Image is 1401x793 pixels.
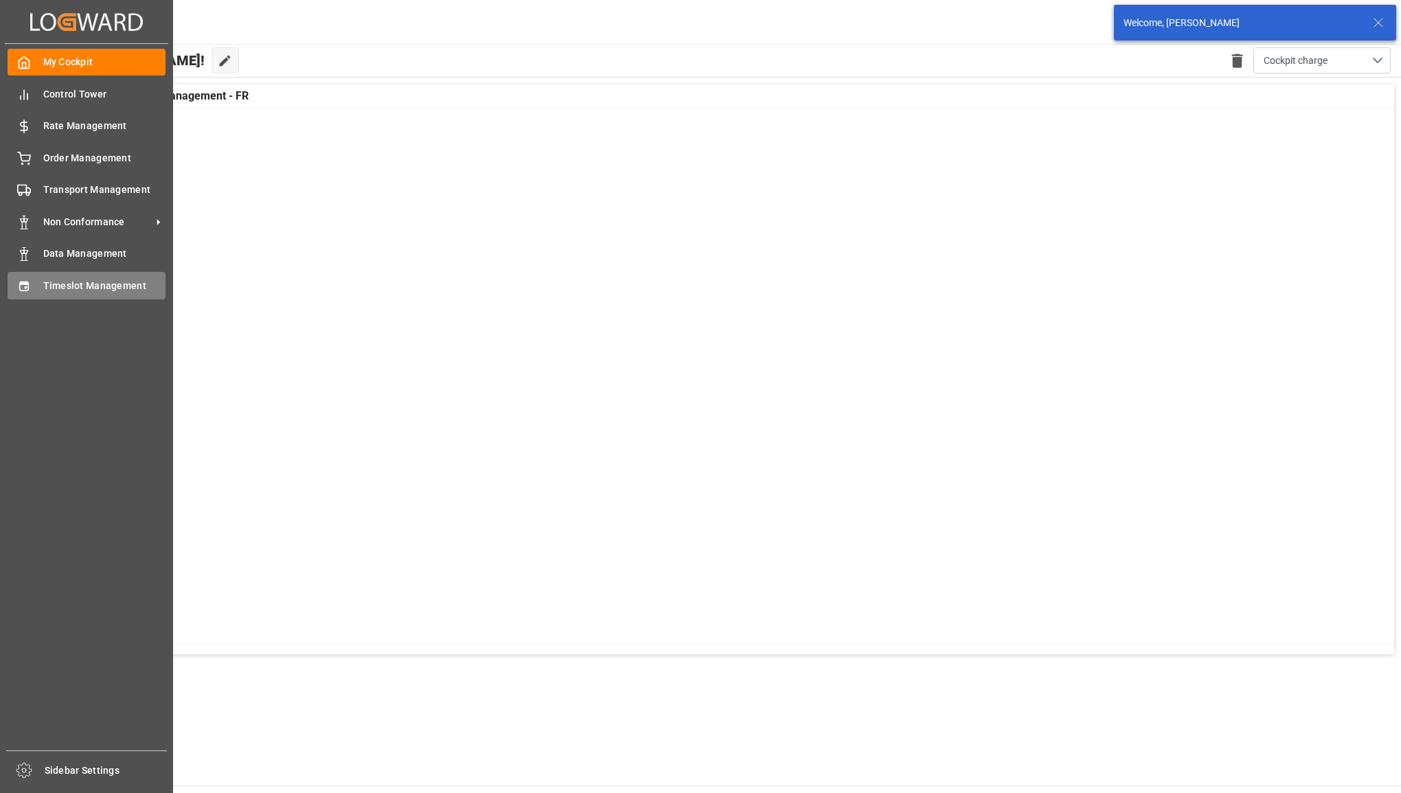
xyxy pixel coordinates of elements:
span: Control Tower [43,87,166,102]
span: Non Conformance [43,215,152,229]
div: Welcome, [PERSON_NAME] [1124,16,1360,30]
a: My Cockpit [8,49,166,76]
a: Order Management [8,144,166,171]
span: Hello [PERSON_NAME]! [57,47,205,73]
span: Cockpit charge [1264,54,1328,68]
span: Data Management [43,246,166,261]
span: Transport Management [43,183,166,197]
span: Sidebar Settings [45,763,168,778]
span: Rate Management [43,119,166,133]
a: Rate Management [8,113,166,139]
a: Timeslot Management [8,272,166,299]
a: Data Management [8,240,166,267]
button: open menu [1253,47,1391,73]
a: Transport Management [8,176,166,203]
span: My Cockpit [43,55,166,69]
a: Control Tower [8,80,166,107]
span: Timeslot Management [43,279,166,293]
span: Order Management [43,151,166,165]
